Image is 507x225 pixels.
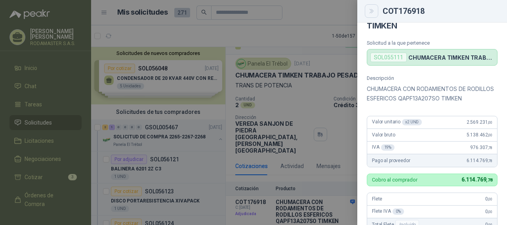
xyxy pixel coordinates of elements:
[381,144,395,151] div: 19 %
[383,7,497,15] div: COT176918
[372,208,404,215] span: Flete IVA
[467,132,492,138] span: 5.138.462
[367,6,376,16] button: Close
[488,146,492,150] span: ,78
[372,132,395,138] span: Valor bruto
[467,158,492,163] span: 6.114.769
[488,120,492,125] span: ,00
[402,119,422,125] div: x 2 UND
[367,75,497,81] p: Descripción
[488,159,492,163] span: ,78
[461,176,492,183] span: 6.114.769
[486,178,492,183] span: ,78
[367,40,497,46] p: Solicitud a la que pertenece
[488,133,492,137] span: ,00
[372,177,417,182] p: Cobro al comprador
[370,53,407,62] div: SOL055111
[470,145,492,150] span: 976.307
[372,196,382,202] span: Flete
[367,84,497,103] p: CHUMACERA CON RODAMIENTOS DE RODILLOS ESFERICOS QAPF13A207SO TIMKEN
[485,209,492,214] span: 0
[408,54,494,61] p: CHUMACERA TIMKEN TRABAJO PESADO 2"7/16 4 HUECOS
[488,210,492,214] span: ,00
[467,119,492,125] span: 2.569.231
[485,196,492,202] span: 0
[372,144,395,151] span: IVA
[393,208,404,215] div: 0 %
[372,158,410,163] span: Pago al proveedor
[488,197,492,201] span: ,00
[372,119,422,125] span: Valor unitario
